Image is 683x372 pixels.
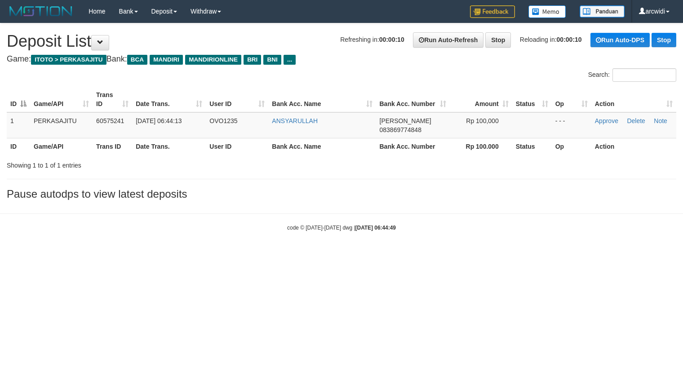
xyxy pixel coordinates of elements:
[93,138,132,155] th: Trans ID
[127,55,147,65] span: BCA
[470,5,515,18] img: Feedback.jpg
[376,87,450,112] th: Bank Acc. Number: activate to sort column ascending
[552,138,591,155] th: Op
[132,138,206,155] th: Date Trans.
[380,117,431,124] span: [PERSON_NAME]
[209,117,237,124] span: OVO1235
[520,36,582,43] span: Reloading in:
[580,5,625,18] img: panduan.png
[512,138,552,155] th: Status
[595,117,618,124] a: Approve
[355,225,396,231] strong: [DATE] 06:44:49
[206,138,268,155] th: User ID
[466,117,498,124] span: Rp 100,000
[450,138,512,155] th: Rp 100.000
[7,87,30,112] th: ID: activate to sort column descending
[30,112,93,138] td: PERKASAJITU
[93,87,132,112] th: Trans ID: activate to sort column ascending
[185,55,241,65] span: MANDIRIONLINE
[284,55,296,65] span: ...
[287,225,396,231] small: code © [DATE]-[DATE] dwg |
[7,55,676,64] h4: Game: Bank:
[31,55,106,65] span: ITOTO > PERKASAJITU
[552,112,591,138] td: - - -
[627,117,645,124] a: Delete
[96,117,124,124] span: 60575241
[7,4,75,18] img: MOTION_logo.png
[512,87,552,112] th: Status: activate to sort column ascending
[132,87,206,112] th: Date Trans.: activate to sort column ascending
[7,112,30,138] td: 1
[206,87,268,112] th: User ID: activate to sort column ascending
[268,138,376,155] th: Bank Acc. Name
[376,138,450,155] th: Bank Acc. Number
[7,157,278,170] div: Showing 1 to 1 of 1 entries
[588,68,676,82] label: Search:
[591,138,676,155] th: Action
[485,32,511,48] a: Stop
[7,138,30,155] th: ID
[30,138,93,155] th: Game/API
[272,117,318,124] a: ANSYARULLAH
[7,32,676,50] h1: Deposit List
[413,32,483,48] a: Run Auto-Refresh
[552,87,591,112] th: Op: activate to sort column ascending
[30,87,93,112] th: Game/API: activate to sort column ascending
[263,55,281,65] span: BNI
[557,36,582,43] strong: 00:00:10
[450,87,512,112] th: Amount: activate to sort column ascending
[150,55,183,65] span: MANDIRI
[652,33,676,47] a: Stop
[379,36,404,43] strong: 00:00:10
[136,117,182,124] span: [DATE] 06:44:13
[340,36,404,43] span: Refreshing in:
[268,87,376,112] th: Bank Acc. Name: activate to sort column ascending
[380,126,421,133] span: Copy 083869774848 to clipboard
[590,33,650,47] a: Run Auto-DPS
[7,188,676,200] h3: Pause autodps to view latest deposits
[612,68,676,82] input: Search:
[244,55,261,65] span: BRI
[654,117,667,124] a: Note
[591,87,676,112] th: Action: activate to sort column ascending
[528,5,566,18] img: Button%20Memo.svg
